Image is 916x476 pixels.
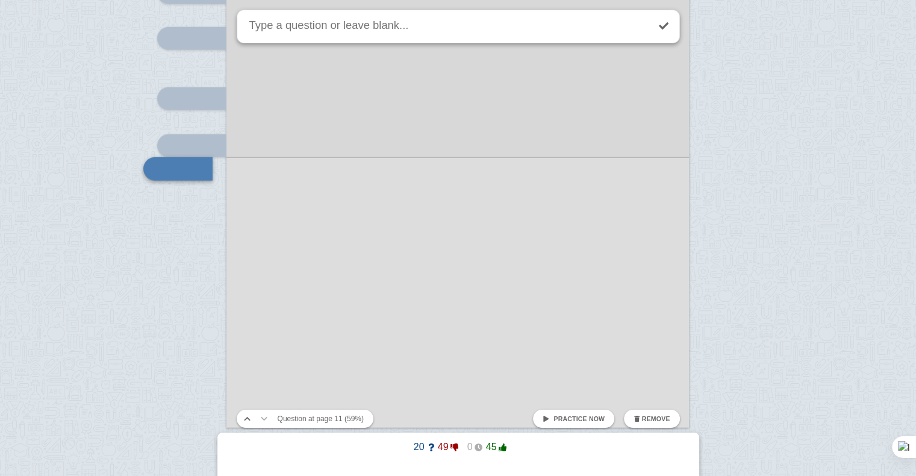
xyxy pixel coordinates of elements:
[273,410,369,428] button: Question at page 11 (59%)
[642,415,670,422] span: Remove
[482,442,506,453] span: 45
[400,437,516,457] button: 2049045
[434,442,458,453] span: 49
[553,415,605,422] span: Practice now
[533,410,614,428] a: Practice now
[458,442,482,453] span: 0
[624,410,679,428] button: Remove
[410,442,434,453] span: 20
